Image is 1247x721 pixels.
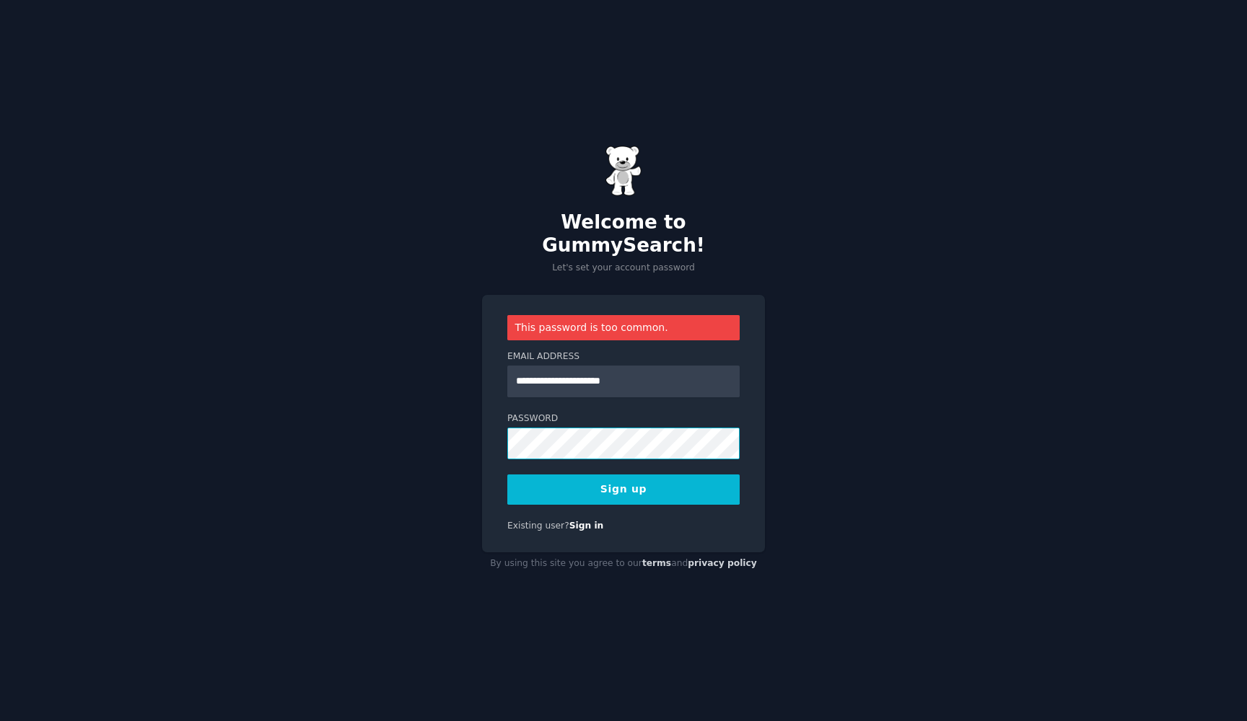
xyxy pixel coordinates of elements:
img: Gummy Bear [605,146,642,196]
button: Sign up [507,474,740,505]
p: Let's set your account password [482,262,765,275]
label: Email Address [507,350,740,363]
span: Existing user? [507,521,569,531]
div: This password is too common. [507,315,740,340]
h2: Welcome to GummySearch! [482,211,765,257]
label: Password [507,412,740,425]
a: Sign in [569,521,604,531]
a: terms [642,558,671,568]
a: privacy policy [688,558,757,568]
div: By using this site you agree to our and [482,552,765,575]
